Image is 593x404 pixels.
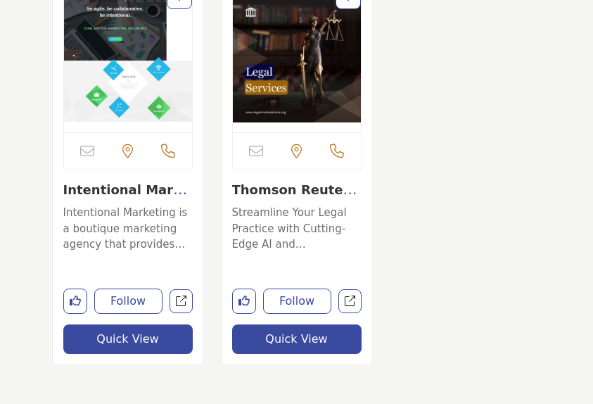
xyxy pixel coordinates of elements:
[232,324,362,354] button: Quick View
[263,289,331,314] button: Follow
[63,289,87,314] button: Like listing
[232,201,362,253] a: Streamline Your Legal Practice with Cutting-Edge AI and Comprehensive Management Solutions The co...
[338,289,362,314] a: Open thomson-reuters-firm-central in new tab
[94,289,162,314] button: Follow
[232,205,362,253] p: Streamline Your Legal Practice with Cutting-Edge AI and Comprehensive Management Solutions The co...
[63,205,193,253] p: Intentional Marketing is a boutique marketing agency that provides strategic, goal-driven solutio...
[232,181,362,198] h3: Thomson Reuters Firm Central
[63,324,193,354] button: Quick View
[170,289,193,314] a: Open intentional-marketing in new tab
[232,289,256,314] button: Like listing
[63,201,193,253] a: Intentional Marketing is a boutique marketing agency that provides strategic, goal-driven solutio...
[63,181,193,198] h3: Intentional Marketing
